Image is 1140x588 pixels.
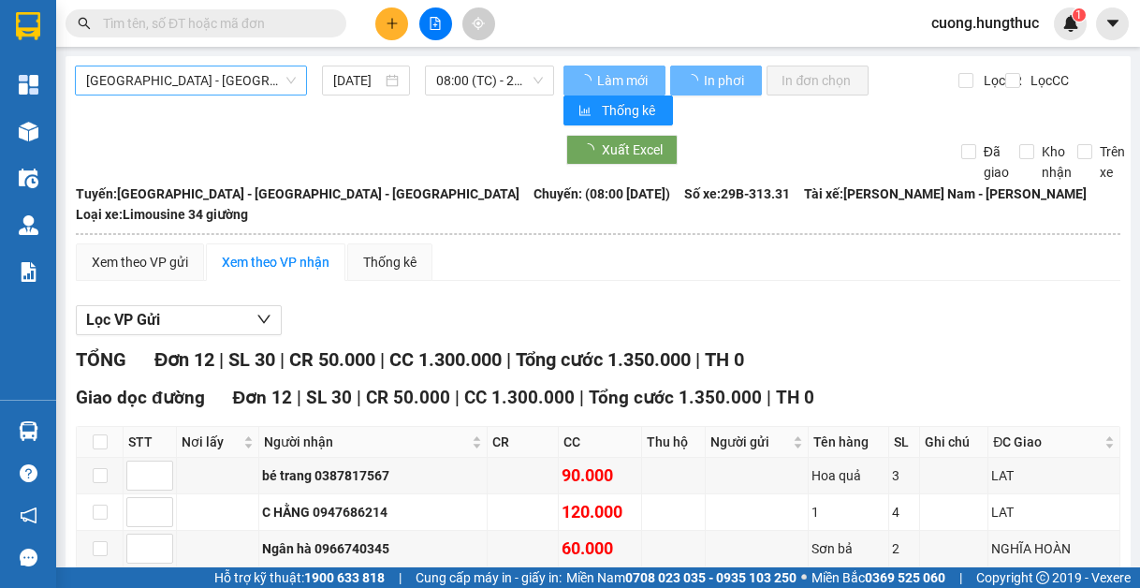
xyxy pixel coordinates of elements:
[991,538,1117,559] div: NGHĨA HOÀN
[219,348,224,371] span: |
[578,104,594,119] span: bar-chart
[462,7,495,40] button: aim
[76,387,205,408] span: Giao dọc đường
[472,17,485,30] span: aim
[625,570,797,585] strong: 0708 023 035 - 0935 103 250
[222,252,329,272] div: Xem theo VP nhận
[488,427,559,458] th: CR
[559,427,642,458] th: CC
[563,96,673,125] button: bar-chartThống kê
[20,549,37,566] span: message
[566,135,678,165] button: Xuất Excel
[976,141,1016,183] span: Đã giao
[865,570,945,585] strong: 0369 525 060
[416,567,562,588] span: Cung cấp máy in - giấy in:
[103,13,324,34] input: Tìm tên, số ĐT hoặc mã đơn
[233,387,293,408] span: Đơn 12
[1075,8,1082,22] span: 1
[1104,15,1121,32] span: caret-down
[892,465,916,486] div: 3
[375,7,408,40] button: plus
[811,567,945,588] span: Miền Bắc
[566,567,797,588] span: Miền Nam
[704,70,747,91] span: In phơi
[811,538,885,559] div: Sơn bả
[280,348,285,371] span: |
[695,348,700,371] span: |
[86,66,296,95] span: Tân Kỳ - Hà Nội - Bắc Ninh
[436,66,543,95] span: 08:00 (TC) - 29B-313.31
[1096,7,1129,40] button: caret-down
[154,348,214,371] span: Đơn 12
[297,387,301,408] span: |
[333,70,382,91] input: 13/09/2025
[892,502,916,522] div: 4
[811,502,885,522] div: 1
[86,308,160,331] span: Lọc VP Gửi
[264,432,468,452] span: Người nhận
[767,387,771,408] span: |
[304,570,385,585] strong: 1900 633 818
[1034,141,1079,183] span: Kho nhận
[19,75,38,95] img: dashboard-icon
[959,567,962,588] span: |
[892,538,916,559] div: 2
[562,499,638,525] div: 120.000
[811,465,885,486] div: Hoa quả
[710,432,789,452] span: Người gửi
[1073,8,1086,22] sup: 1
[419,7,452,40] button: file-add
[602,140,663,160] span: Xuất Excel
[228,348,275,371] span: SL 30
[920,427,988,458] th: Ghi chú
[19,122,38,141] img: warehouse-icon
[19,215,38,235] img: warehouse-icon
[399,567,402,588] span: |
[455,387,460,408] span: |
[306,387,352,408] span: SL 30
[389,348,502,371] span: CC 1.300.000
[1062,15,1079,32] img: icon-new-feature
[642,427,706,458] th: Thu hộ
[124,427,177,458] th: STT
[562,536,638,562] div: 60.000
[1036,571,1049,584] span: copyright
[214,567,385,588] span: Hỗ trợ kỹ thuật:
[533,184,670,204] span: Chuyến: (08:00 [DATE])
[262,538,484,559] div: Ngân hà 0966740345
[776,387,814,408] span: TH 0
[578,74,594,87] span: loading
[991,465,1117,486] div: LAT
[602,100,658,121] span: Thống kê
[380,348,385,371] span: |
[670,66,762,96] button: In phơi
[464,387,575,408] span: CC 1.300.000
[589,387,762,408] span: Tổng cước 1.350.000
[363,252,417,272] div: Thống kê
[1092,141,1133,183] span: Trên xe
[684,184,790,204] span: Số xe: 29B-313.31
[976,70,1025,91] span: Lọc CR
[579,387,584,408] span: |
[92,252,188,272] div: Xem theo VP gửi
[19,262,38,282] img: solution-icon
[386,17,399,30] span: plus
[916,11,1054,35] span: cuong.hungthuc
[993,432,1101,452] span: ĐC Giao
[76,204,248,225] span: Loại xe: Limousine 34 giường
[357,387,361,408] span: |
[597,70,650,91] span: Làm mới
[804,184,1087,204] span: Tài xế: [PERSON_NAME] Nam - [PERSON_NAME]
[767,66,869,96] button: In đơn chọn
[366,387,450,408] span: CR 50.000
[76,186,519,201] b: Tuyến: [GEOGRAPHIC_DATA] - [GEOGRAPHIC_DATA] - [GEOGRAPHIC_DATA]
[10,49,45,142] img: logo.jpg
[1023,70,1072,91] span: Lọc CC
[562,463,638,489] div: 90.000
[19,169,38,188] img: warehouse-icon
[991,502,1117,522] div: LAT
[16,12,40,40] img: logo-vxr
[20,464,37,482] span: question-circle
[289,348,375,371] span: CR 50.000
[516,348,691,371] span: Tổng cước 1.350.000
